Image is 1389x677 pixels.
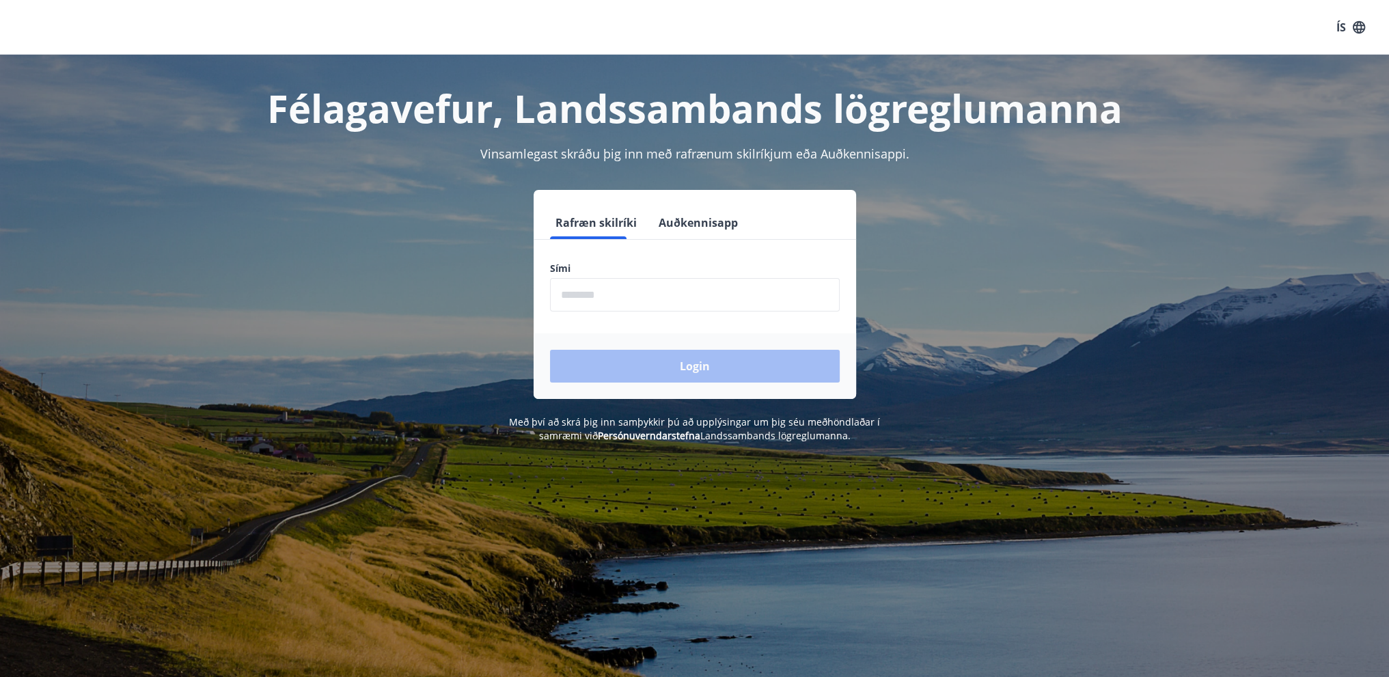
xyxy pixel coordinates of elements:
span: Með því að skrá þig inn samþykkir þú að upplýsingar um þig séu meðhöndlaðar í samræmi við Landssa... [509,415,880,442]
button: ÍS [1329,15,1373,40]
h1: Félagavefur, Landssambands lögreglumanna [219,82,1170,134]
label: Sími [550,262,840,275]
button: Rafræn skilríki [550,206,642,239]
a: Persónuverndarstefna [598,429,700,442]
span: Vinsamlegast skráðu þig inn með rafrænum skilríkjum eða Auðkennisappi. [480,146,909,162]
button: Auðkennisapp [653,206,743,239]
